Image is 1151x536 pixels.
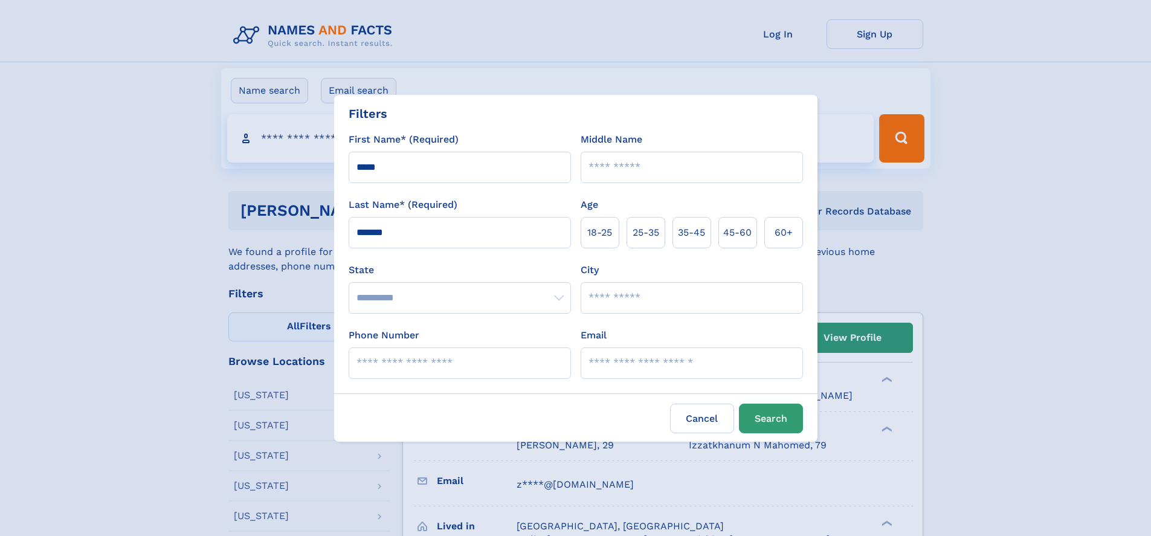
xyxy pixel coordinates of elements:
[349,198,457,212] label: Last Name* (Required)
[349,132,459,147] label: First Name* (Required)
[670,404,734,433] label: Cancel
[587,225,612,240] span: 18‑25
[775,225,793,240] span: 60+
[739,404,803,433] button: Search
[581,328,607,343] label: Email
[723,225,752,240] span: 45‑60
[349,328,419,343] label: Phone Number
[581,198,598,212] label: Age
[581,263,599,277] label: City
[581,132,642,147] label: Middle Name
[678,225,705,240] span: 35‑45
[349,105,387,123] div: Filters
[349,263,571,277] label: State
[633,225,659,240] span: 25‑35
